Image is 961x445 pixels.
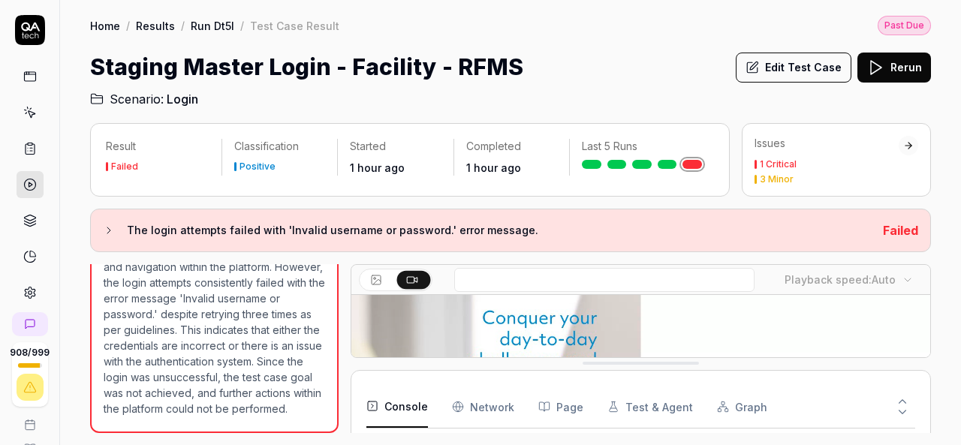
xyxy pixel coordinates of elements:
[90,50,523,84] h1: Staging Master Login - Facility - RFMS
[878,15,931,35] button: Past Due
[736,53,851,83] button: Edit Test Case
[191,18,234,33] a: Run Dt5l
[234,139,325,154] p: Classification
[350,161,405,174] time: 1 hour ago
[126,18,130,33] div: /
[785,272,896,287] div: Playback speed:
[104,180,325,416] p: The test case goal was to log in to the SmartLinx platform using the provided credentials and cha...
[883,223,918,238] span: Failed
[107,90,164,108] span: Scenario:
[466,161,521,174] time: 1 hour ago
[103,221,871,239] button: The login attempts failed with 'Invalid username or password.' error message.
[760,160,797,169] div: 1 Critical
[167,90,198,108] span: Login
[755,136,899,151] div: Issues
[717,386,767,428] button: Graph
[538,386,583,428] button: Page
[857,53,931,83] button: Rerun
[106,139,209,154] p: Result
[350,139,441,154] p: Started
[181,18,185,33] div: /
[6,407,53,431] a: Book a call with us
[240,18,244,33] div: /
[90,18,120,33] a: Home
[466,139,557,154] p: Completed
[878,16,931,35] div: Past Due
[90,90,198,108] a: Scenario:Login
[582,139,702,154] p: Last 5 Runs
[111,162,138,171] div: Failed
[250,18,339,33] div: Test Case Result
[452,386,514,428] button: Network
[12,312,48,336] a: New conversation
[239,162,276,171] div: Positive
[136,18,175,33] a: Results
[10,348,50,357] span: 908 / 999
[760,175,794,184] div: 3 Minor
[127,221,871,239] h3: The login attempts failed with 'Invalid username or password.' error message.
[607,386,693,428] button: Test & Agent
[366,386,428,428] button: Console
